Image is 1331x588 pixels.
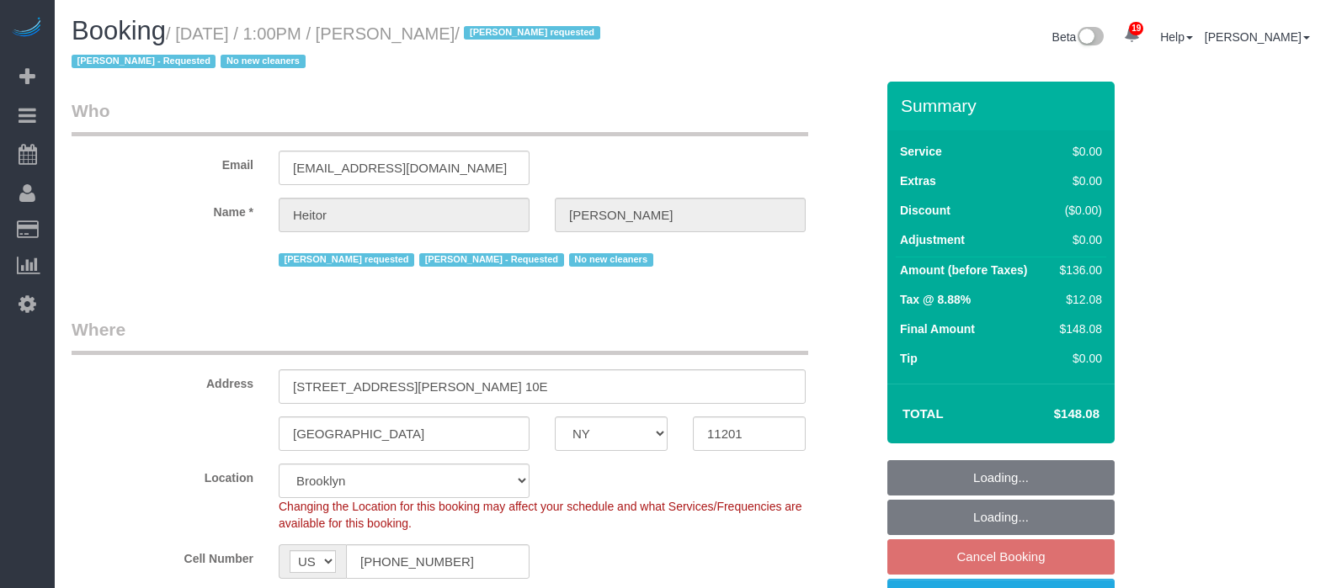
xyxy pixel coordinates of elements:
[1053,231,1102,248] div: $0.00
[10,17,44,40] img: Automaid Logo
[72,24,605,72] small: / [DATE] / 1:00PM / [PERSON_NAME]
[59,198,266,220] label: Name *
[59,464,266,486] label: Location
[464,26,599,40] span: [PERSON_NAME] requested
[1053,172,1102,189] div: $0.00
[72,317,808,355] legend: Where
[1115,17,1148,54] a: 19
[555,198,806,232] input: Last Name
[1053,262,1102,278] div: $136.00
[59,151,266,173] label: Email
[569,253,653,267] span: No new cleaners
[279,253,414,267] span: [PERSON_NAME] requested
[279,151,530,185] input: Email
[346,544,530,579] input: Cell Number
[901,96,1106,115] h3: Summary
[900,291,971,308] label: Tax @ 8.88%
[900,172,936,189] label: Extras
[72,16,166,45] span: Booking
[1053,291,1102,308] div: $12.08
[1076,27,1104,49] img: New interface
[1052,30,1105,44] a: Beta
[900,202,950,219] label: Discount
[900,143,942,160] label: Service
[59,544,266,567] label: Cell Number
[221,55,305,68] span: No new cleaners
[900,231,965,248] label: Adjustment
[902,406,944,421] strong: Total
[72,98,808,136] legend: Who
[419,253,563,267] span: [PERSON_NAME] - Requested
[1053,202,1102,219] div: ($0.00)
[279,198,530,232] input: First Name
[900,350,918,367] label: Tip
[1004,407,1099,421] h4: $148.08
[72,55,216,68] span: [PERSON_NAME] - Requested
[1129,22,1143,35] span: 19
[59,369,266,392] label: Address
[693,416,806,451] input: Zip Code
[1205,30,1310,44] a: [PERSON_NAME]
[279,416,530,451] input: City
[900,320,975,337] label: Final Amount
[1053,320,1102,337] div: $148.08
[1160,30,1193,44] a: Help
[900,262,1027,278] label: Amount (before Taxes)
[279,500,802,530] span: Changing the Location for this booking may affect your schedule and what Services/Frequencies are...
[1053,350,1102,367] div: $0.00
[1053,143,1102,160] div: $0.00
